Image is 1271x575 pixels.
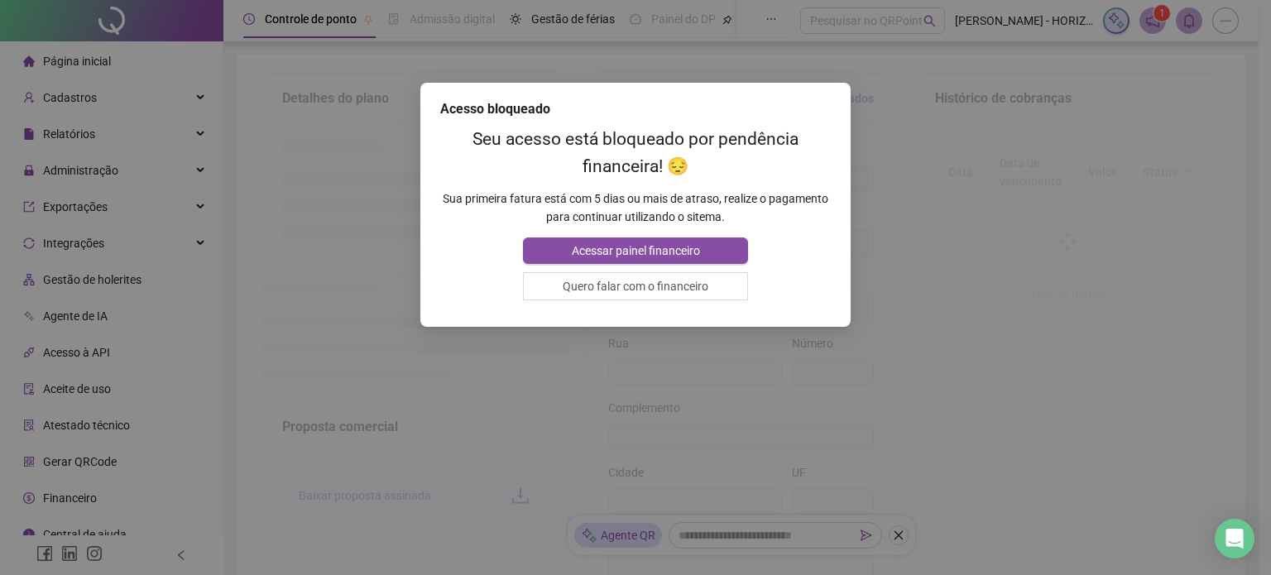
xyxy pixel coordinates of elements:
[523,272,747,300] button: Quero falar com o financeiro
[440,189,831,226] p: Sua primeira fatura está com 5 dias ou mais de atraso, realize o pagamento para continuar utiliza...
[440,99,831,119] div: Acesso bloqueado
[440,126,831,180] h2: Seu acesso está bloqueado por pendência financeira! 😔
[572,242,700,260] span: Acessar painel financeiro
[523,237,747,264] button: Acessar painel financeiro
[1215,519,1254,558] div: Open Intercom Messenger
